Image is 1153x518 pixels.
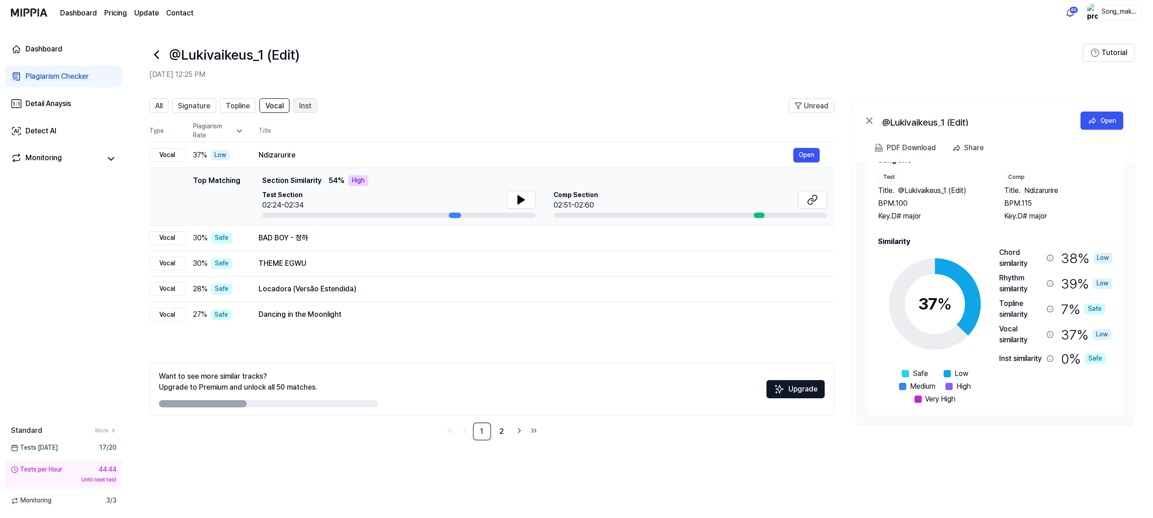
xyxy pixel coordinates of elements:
div: Safe [211,258,232,269]
span: % [937,294,952,314]
div: Ndizarurire [259,150,793,161]
img: profile [1087,4,1098,22]
button: Upgrade [767,380,825,398]
span: Inst [299,101,311,112]
a: Contact [166,8,193,19]
button: Tutorial [1083,44,1135,62]
a: Dashboard [5,38,122,60]
span: Unread [804,101,828,112]
button: Share [949,139,991,157]
div: 37 % [1061,324,1112,345]
button: Vocal [259,98,290,113]
div: 39 % [1061,273,1112,295]
a: Song InfoTestTitle.@Lukivaikeus_1 (Edit)BPM.100Key.D# majorCompTitle.NdizarurireBPM.115Key.D# maj... [856,163,1134,425]
th: Title [259,120,834,142]
button: Inst [293,98,317,113]
div: BAD BOY - 청하 [259,233,820,244]
span: Ndizarurire [1025,185,1059,196]
span: Medium [910,381,935,392]
span: Topline [226,101,250,112]
div: Until next test [11,476,117,484]
div: Low [1093,278,1112,289]
a: Plagiarism Checker [5,66,122,87]
div: PDF Download [887,142,936,154]
span: Monitoring [11,496,51,505]
div: Low [1093,253,1112,264]
a: Go to previous page [458,424,471,437]
img: Sparkles [774,384,785,395]
span: Very High [925,394,956,405]
a: Update [134,8,159,19]
div: Top Matching [193,175,240,218]
span: Vocal [265,101,284,112]
div: Low [1092,329,1112,340]
div: Safe [211,233,232,244]
button: 알림46 [1063,5,1077,20]
button: PDF Download [873,139,938,157]
div: 44:44 [99,465,117,474]
span: 27 % [193,309,207,320]
div: Chord similarity [999,247,1043,269]
h1: @Lukivaikeus_1 (Edit) [169,45,300,64]
span: Test Section [262,191,304,200]
span: Standard [11,425,42,436]
a: SparklesUpgrade [767,388,825,396]
div: 38 % [1061,247,1112,269]
div: Topline similarity [999,298,1043,320]
img: 알림 [1065,7,1076,18]
span: 28 % [193,284,208,295]
a: Detect AI [5,120,122,142]
div: Open [1101,116,1116,126]
div: Monitoring [25,152,62,165]
div: Low [211,150,230,161]
span: High [956,381,971,392]
span: Tests [DATE] [11,443,58,452]
div: Rhythm similarity [999,273,1043,295]
a: 2 [493,422,511,441]
h2: [DATE] 12:25 PM [149,69,1083,80]
div: Safe [211,310,232,320]
span: Safe [913,368,928,379]
span: @Lukivaikeus_1 (Edit) [898,185,966,196]
a: More [95,427,117,435]
button: Open [793,148,820,163]
button: profileSong_maker_44 [1084,5,1142,20]
button: Pricing [104,8,127,19]
span: Signature [178,101,210,112]
div: @Lukivaikeus_1 (Edit) [882,115,1064,126]
div: 37 [918,292,952,316]
div: Vocal [149,231,186,245]
div: Vocal [149,282,186,296]
button: Open [1081,112,1123,130]
div: Vocal [149,308,186,322]
div: Key. D# major [1005,211,1113,222]
div: Detect AI [25,126,56,137]
h2: Similarity [878,236,1112,247]
span: 3 / 3 [106,496,117,505]
div: Locadora (Versão Estendida) [259,284,820,295]
span: All [155,101,163,112]
div: Vocal [149,148,186,162]
div: Want to see more similar tracks? Upgrade to Premium and unlock all 50 matches. [159,371,317,393]
div: Safe [1084,304,1105,315]
div: High [348,175,368,186]
div: Share [964,142,984,154]
span: Comp Section [554,191,599,200]
div: 02:51-02:60 [554,200,599,211]
span: 30 % [193,233,208,244]
a: Go to first page [444,424,457,437]
div: Dancing in the Moonlight [259,309,820,320]
a: Go to last page [528,424,540,437]
div: BPM. 115 [1005,198,1113,209]
div: 02:24-02:34 [262,200,304,211]
span: 54 % [329,175,345,186]
span: 37 % [193,150,207,161]
div: Vocal similarity [999,324,1043,345]
a: Detail Anaysis [5,93,122,115]
nav: pagination [149,422,834,441]
div: BPM. 100 [878,198,986,209]
div: Plagiarism Checker [25,71,89,82]
button: Signature [172,98,216,113]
